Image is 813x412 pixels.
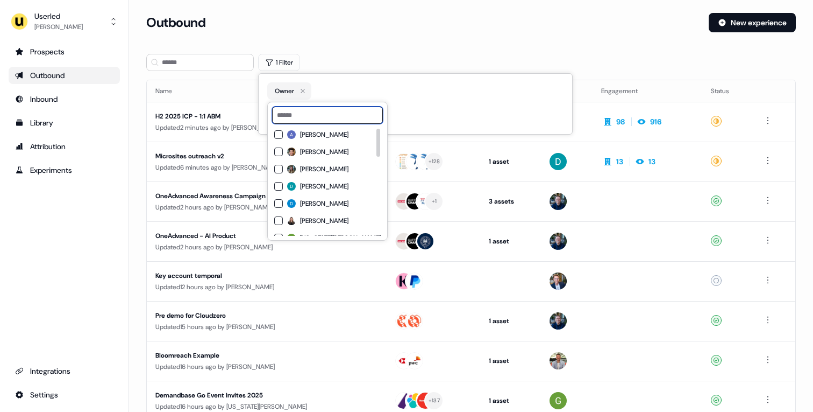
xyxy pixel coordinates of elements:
[287,217,296,225] img: member avatar
[300,217,348,225] span: [PERSON_NAME]
[34,11,83,22] div: Userled
[9,9,120,34] button: Userled[PERSON_NAME]
[155,191,359,201] div: OneAdvanced Awareness Campaign
[429,157,440,166] div: + 128
[489,236,532,247] div: 1 asset
[300,234,381,242] span: [US_STATE][PERSON_NAME]
[155,231,359,241] div: OneAdvanced - AI Product
[300,148,348,156] span: [PERSON_NAME]
[9,362,120,380] a: Go to integrations
[550,233,567,250] img: James
[155,361,377,372] div: Updated 16 hours ago by [PERSON_NAME]
[429,396,440,406] div: + 137
[550,392,567,409] img: Georgia
[15,141,113,152] div: Attribution
[489,355,532,366] div: 1 asset
[648,156,655,167] div: 13
[146,15,205,31] h3: Outbound
[155,151,359,162] div: Microsites outreach v2
[593,80,702,102] th: Engagement
[287,234,296,242] img: member avatar
[155,310,359,321] div: Pre demo for Cloudzero
[489,156,532,167] div: 1 asset
[300,182,348,191] span: [PERSON_NAME]
[155,390,359,401] div: Demandbase Go Event Invites 2025
[155,401,377,412] div: Updated 16 hours ago by [US_STATE][PERSON_NAME]
[15,46,113,57] div: Prospects
[155,202,377,213] div: Updated 2 hours ago by [PERSON_NAME]
[300,165,348,173] span: [PERSON_NAME]
[550,193,567,210] img: James
[9,386,120,403] a: Go to integrations
[702,80,752,102] th: Status
[15,70,113,81] div: Outbound
[155,322,377,332] div: Updated 15 hours ago by [PERSON_NAME]
[15,366,113,376] div: Integrations
[489,196,532,207] div: 3 assets
[650,116,661,127] div: 916
[432,197,437,206] div: + 1
[709,13,796,32] button: New experience
[155,350,359,361] div: Bloomreach Example
[155,122,377,133] div: Updated 2 minutes ago by [PERSON_NAME]
[9,162,120,179] a: Go to experiments
[274,86,294,96] div: Owner
[287,165,296,173] img: member avatar
[9,90,120,108] a: Go to Inbound
[287,199,296,208] img: member avatar
[300,130,348,139] span: [PERSON_NAME]
[616,156,623,167] div: 13
[9,114,120,131] a: Go to templates
[9,67,120,84] a: Go to outbound experience
[15,389,113,400] div: Settings
[155,282,377,292] div: Updated 12 hours ago by [PERSON_NAME]
[15,165,113,176] div: Experiments
[287,148,296,156] img: member avatar
[489,395,532,406] div: 1 asset
[34,22,83,32] div: [PERSON_NAME]
[147,80,386,102] th: Name
[155,242,377,253] div: Updated 2 hours ago by [PERSON_NAME]
[287,182,296,191] img: member avatar
[155,111,359,122] div: H2 2025 ICP - 1:1 ABM
[9,138,120,155] a: Go to attribution
[489,316,532,326] div: 1 asset
[300,199,348,208] span: [PERSON_NAME]
[287,130,296,139] img: member avatar
[155,270,359,281] div: Key account temporal
[550,273,567,290] img: Yann
[267,82,311,100] button: Owner
[15,94,113,104] div: Inbound
[616,116,625,127] div: 98
[550,312,567,330] img: James
[550,352,567,369] img: Oliver
[258,54,300,71] button: 1 Filter
[550,153,567,170] img: David
[9,43,120,60] a: Go to prospects
[15,117,113,128] div: Library
[155,162,377,173] div: Updated 6 minutes ago by [PERSON_NAME]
